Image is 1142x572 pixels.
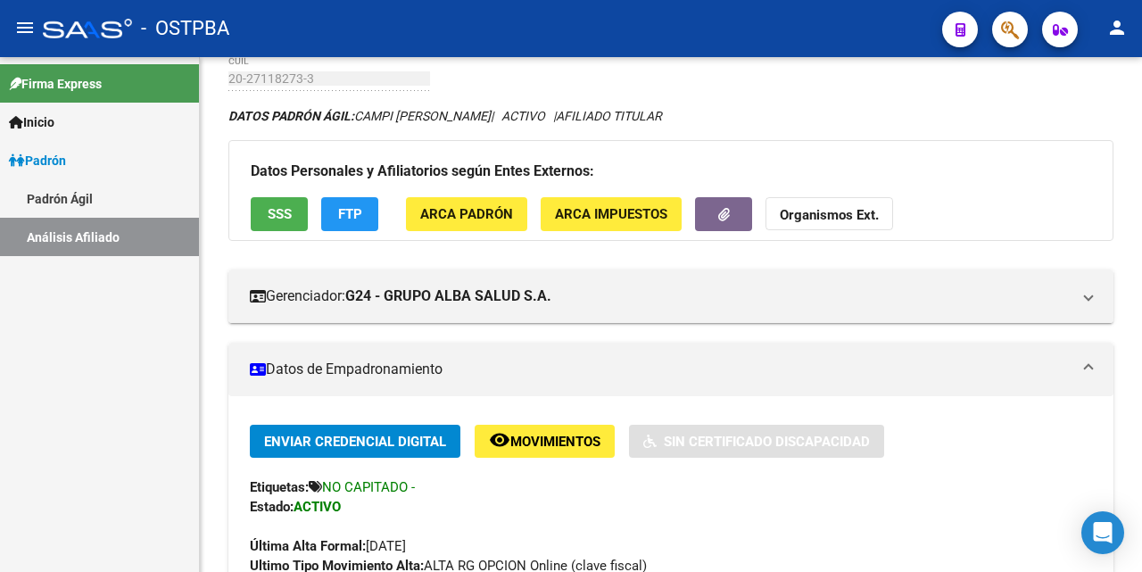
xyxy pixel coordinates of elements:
[250,479,309,495] strong: Etiquetas:
[780,208,879,224] strong: Organismos Ext.
[228,109,491,123] span: CAMPI [PERSON_NAME]
[1081,511,1124,554] div: Open Intercom Messenger
[250,360,1071,379] mat-panel-title: Datos de Empadronamiento
[406,197,527,230] button: ARCA Padrón
[322,479,415,495] span: NO CAPITADO -
[338,207,362,223] span: FTP
[250,538,406,554] span: [DATE]
[1106,17,1128,38] mat-icon: person
[510,434,600,450] span: Movimientos
[765,197,893,230] button: Organismos Ext.
[556,109,662,123] span: AFILIADO TITULAR
[541,197,682,230] button: ARCA Impuestos
[664,434,870,450] span: Sin Certificado Discapacidad
[345,286,551,306] strong: G24 - GRUPO ALBA SALUD S.A.
[9,112,54,132] span: Inicio
[250,286,1071,306] mat-panel-title: Gerenciador:
[251,197,308,230] button: SSS
[228,109,354,123] strong: DATOS PADRÓN ÁGIL:
[251,159,1091,184] h3: Datos Personales y Afiliatorios según Entes Externos:
[250,425,460,458] button: Enviar Credencial Digital
[9,74,102,94] span: Firma Express
[250,499,294,515] strong: Estado:
[141,9,229,48] span: - OSTPBA
[268,207,292,223] span: SSS
[228,343,1113,396] mat-expansion-panel-header: Datos de Empadronamiento
[9,151,66,170] span: Padrón
[475,425,615,458] button: Movimientos
[321,197,378,230] button: FTP
[228,109,662,123] i: | ACTIVO |
[629,425,884,458] button: Sin Certificado Discapacidad
[555,207,667,223] span: ARCA Impuestos
[489,429,510,451] mat-icon: remove_red_eye
[14,17,36,38] mat-icon: menu
[420,207,513,223] span: ARCA Padrón
[250,538,366,554] strong: Última Alta Formal:
[264,434,446,450] span: Enviar Credencial Digital
[228,269,1113,323] mat-expansion-panel-header: Gerenciador:G24 - GRUPO ALBA SALUD S.A.
[294,499,341,515] strong: ACTIVO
